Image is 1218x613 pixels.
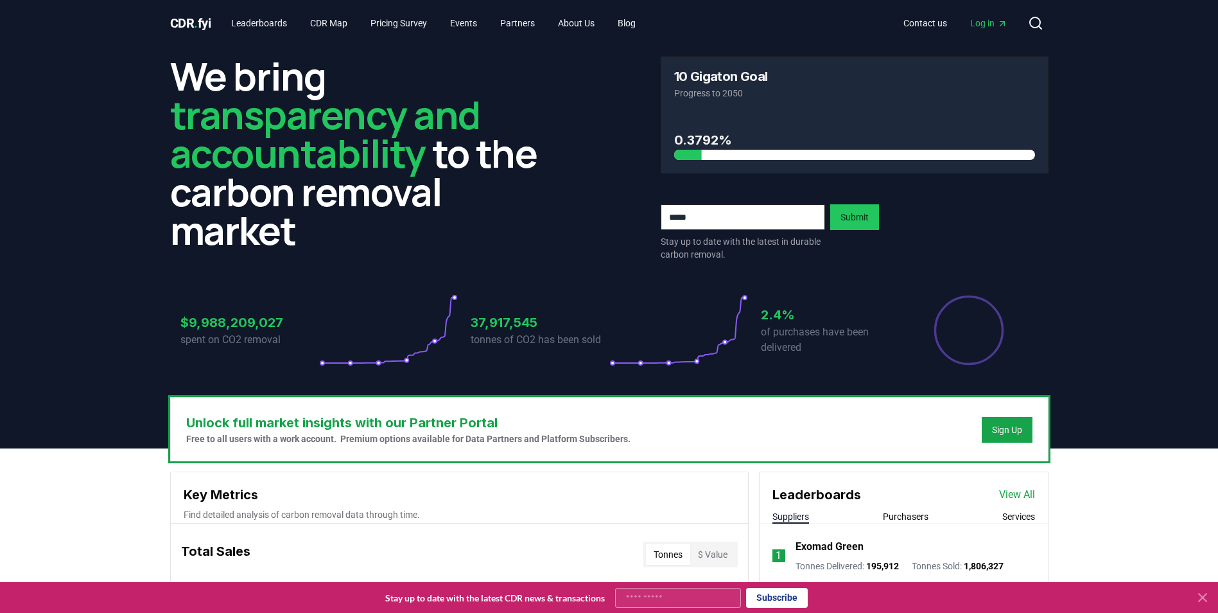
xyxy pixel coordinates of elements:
div: Percentage of sales delivered [933,294,1005,366]
a: Partners [490,12,545,35]
a: Exomad Green [796,539,864,555]
button: Suppliers [772,510,809,523]
h3: $9,988,209,027 [180,313,319,332]
p: 1 [776,548,781,564]
p: of purchases have been delivered [761,324,900,355]
p: Tonnes Sold : [912,560,1004,573]
button: Services [1002,510,1035,523]
h3: Key Metrics [184,485,735,504]
p: Tonnes Delivered : [796,560,899,573]
a: Leaderboards [221,12,297,35]
span: transparency and accountability [170,88,480,179]
p: spent on CO2 removal [180,332,319,348]
a: Events [440,12,487,35]
nav: Main [221,12,646,35]
a: Log in [960,12,1018,35]
h3: Unlock full market insights with our Partner Portal [186,413,631,432]
p: Stay up to date with the latest in durable carbon removal. [661,235,825,261]
p: Find detailed analysis of carbon removal data through time. [184,508,735,521]
a: CDR.fyi [170,14,211,32]
button: Tonnes [646,544,690,565]
button: Purchasers [883,510,928,523]
button: Sign Up [982,417,1032,443]
h3: 2.4% [761,305,900,324]
a: Sign Up [992,423,1022,436]
span: CDR fyi [170,15,211,31]
h3: 0.3792% [674,130,1035,150]
h3: Leaderboards [772,485,861,504]
span: . [194,15,198,31]
a: Blog [607,12,646,35]
button: Submit [830,204,879,230]
p: Free to all users with a work account. Premium options available for Data Partners and Platform S... [186,432,631,445]
a: About Us [548,12,605,35]
a: Contact us [893,12,957,35]
span: 1,806,327 [964,561,1004,571]
h3: Total Sales [181,542,250,567]
p: Progress to 2050 [674,87,1035,100]
span: Log in [970,17,1007,30]
a: CDR Map [300,12,358,35]
a: View All [999,487,1035,502]
h2: We bring to the carbon removal market [170,57,558,249]
p: tonnes of CO2 has been sold [471,332,609,348]
span: 195,912 [866,561,899,571]
a: Pricing Survey [360,12,437,35]
nav: Main [893,12,1018,35]
button: $ Value [690,544,735,565]
h3: 37,917,545 [471,313,609,332]
h3: 10 Gigaton Goal [674,70,768,83]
